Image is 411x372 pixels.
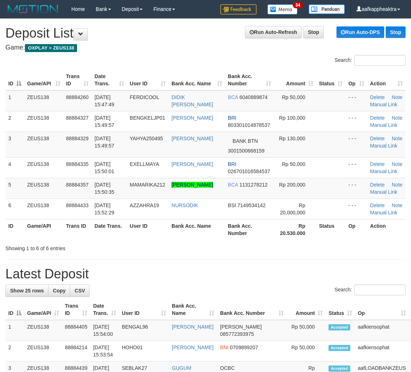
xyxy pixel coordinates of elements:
th: Op: activate to sort column ascending [355,299,409,320]
a: Show 25 rows [5,285,48,297]
td: 2 [5,341,24,362]
h1: Latest Deposit [5,267,406,281]
a: Note [392,136,403,141]
span: Show 25 rows [10,288,44,294]
td: ZEUS138 [24,198,63,219]
td: - - - [346,178,367,198]
th: Trans ID: activate to sort column ascending [63,70,92,90]
a: [PERSON_NAME] [171,136,213,141]
td: 3 [5,132,24,157]
th: Amount: activate to sort column ascending [287,299,326,320]
a: Delete [370,94,385,100]
a: Manual Link [370,168,398,174]
span: YAHYA250495 [130,136,163,141]
a: NURSODIK [171,202,198,208]
td: 88884214 [62,341,90,362]
a: Copy [48,285,70,297]
span: 88884260 [66,94,89,100]
td: BENGAL96 [119,320,169,341]
td: 1 [5,90,24,111]
span: EXELLMAYA [130,161,159,167]
span: BENGKELJP01 [130,115,165,121]
td: aafkiensophat [355,320,409,341]
a: Manual Link [370,189,398,195]
span: Accepted [329,365,350,372]
div: Showing 1 to 6 of 6 entries [5,242,166,252]
a: Note [392,115,403,121]
span: Copy 0709899207 to clipboard [230,345,258,350]
span: BNI [220,345,228,350]
th: Bank Acc. Number: activate to sort column ascending [225,70,274,90]
th: Game/API: activate to sort column ascending [24,299,62,320]
span: BCA [228,94,238,100]
span: Copy 026701016584537 to clipboard [228,168,270,174]
span: 34 [293,2,302,8]
a: [PERSON_NAME] [171,115,213,121]
td: 5 [5,178,24,198]
span: [DATE] 15:47:49 [94,94,114,107]
td: ZEUS138 [24,111,63,132]
a: Run Auto-DPS [336,26,384,38]
a: Manual Link [370,122,398,128]
a: DIDIK [PERSON_NAME] [171,94,213,107]
a: [PERSON_NAME] [172,324,213,330]
th: Status [316,219,346,240]
span: OXPLAY > ZEUS138 [25,44,77,52]
a: Stop [386,26,406,38]
h4: Game: [5,44,406,51]
a: Note [392,202,403,208]
span: [DATE] 15:49:57 [94,115,114,128]
th: Trans ID: activate to sort column ascending [62,299,90,320]
td: [DATE] 15:53:54 [90,341,119,362]
a: Delete [370,202,385,208]
th: Op [346,219,367,240]
th: Amount: activate to sort column ascending [274,70,316,90]
img: Button%20Memo.svg [267,4,298,14]
h1: Deposit List [5,26,406,40]
td: - - - [346,90,367,111]
th: Bank Acc. Name: activate to sort column ascending [169,299,217,320]
label: Search: [335,55,406,66]
span: 88884327 [66,115,89,121]
td: Rp 50,000 [287,320,326,341]
span: MAMARIKA212 [130,182,165,188]
span: Rp 200,000 [279,182,305,188]
span: Copy 1131278212 to clipboard [240,182,268,188]
a: Run Auto-Refresh [245,26,302,38]
span: AZZAHRA19 [130,202,159,208]
span: Rp 100,000 [279,115,305,121]
td: ZEUS138 [24,157,63,178]
th: Bank Acc. Number: activate to sort column ascending [217,299,287,320]
span: Accepted [329,324,350,330]
span: Rp 130,000 [279,136,305,141]
a: [PERSON_NAME] [171,182,213,188]
span: BRI [228,161,236,167]
span: OCBC [220,365,234,371]
td: ZEUS138 [24,341,62,362]
th: Op: activate to sort column ascending [346,70,367,90]
th: User ID: activate to sort column ascending [119,299,169,320]
th: Date Trans.: activate to sort column ascending [92,70,127,90]
a: Note [392,161,403,167]
th: Game/API: activate to sort column ascending [24,70,63,90]
a: Delete [370,161,385,167]
td: 2 [5,111,24,132]
a: CSV [70,285,90,297]
th: Bank Acc. Name [169,219,225,240]
th: Bank Acc. Name: activate to sort column ascending [169,70,225,90]
th: Date Trans.: activate to sort column ascending [90,299,119,320]
td: - - - [346,157,367,178]
span: BANK BTN [228,135,263,147]
a: Stop [303,26,324,38]
th: Action [367,219,406,240]
span: 88884329 [66,136,89,141]
a: [PERSON_NAME] [171,161,213,167]
th: User ID [127,219,169,240]
span: 88884357 [66,182,89,188]
td: 4 [5,157,24,178]
a: Note [392,94,403,100]
td: ZEUS138 [24,320,62,341]
img: MOTION_logo.png [5,4,60,14]
td: aafkiensophat [355,341,409,362]
span: [DATE] 15:52:29 [94,202,114,215]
